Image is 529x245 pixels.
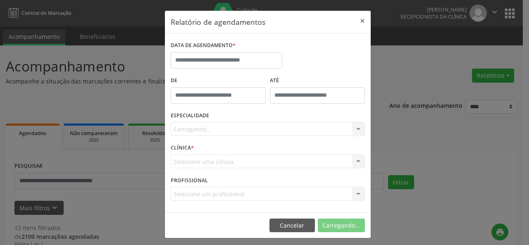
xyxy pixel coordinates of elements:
label: CLÍNICA [171,142,194,155]
label: DATA DE AGENDAMENTO [171,39,236,52]
button: Close [354,11,371,31]
button: Cancelar [269,219,315,233]
label: ATÉ [270,74,365,87]
h5: Relatório de agendamentos [171,17,265,27]
label: De [171,74,266,87]
label: PROFISSIONAL [171,174,208,187]
button: Carregando... [318,219,365,233]
label: ESPECIALIDADE [171,109,209,122]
